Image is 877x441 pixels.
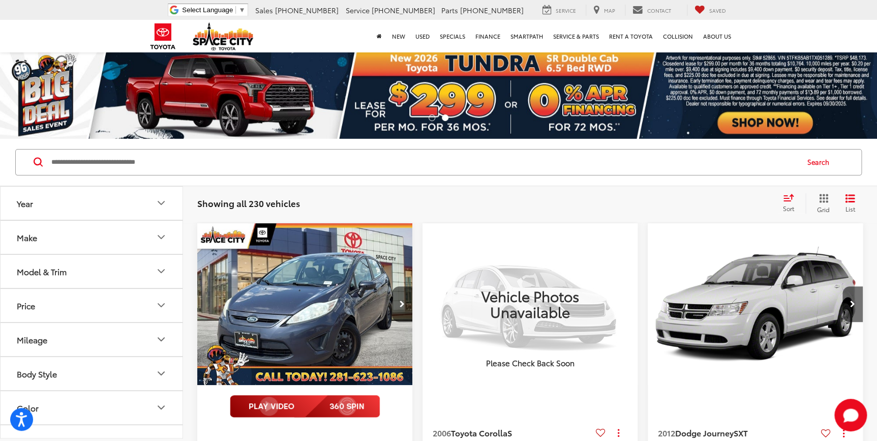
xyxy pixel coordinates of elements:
span: Parts [441,5,458,15]
button: Model & TrimModel & Trim [1,255,184,288]
a: Home [372,20,387,52]
a: 2006Toyota CorollaS [433,427,592,438]
div: Make [155,231,167,243]
span: Map [604,7,615,14]
a: Service [535,5,584,16]
img: Vehicle Photos Unavailable Please Check Back Soon [422,223,638,385]
div: Color [17,403,39,413]
a: Used [410,20,435,52]
span: [PHONE_NUMBER] [372,5,435,15]
div: Model & Trim [155,265,167,277]
span: Dodge Journey [675,427,734,438]
span: Service [346,5,370,15]
div: Make [17,232,37,242]
span: Contact [647,7,671,14]
div: 2012 Dodge Journey SXT 0 [647,223,864,385]
button: Search [798,150,844,175]
a: VIEW_DETAILS [422,223,638,385]
button: Next image [842,286,863,322]
img: 2012 Dodge Journey SXT [647,223,864,386]
div: Year [17,198,33,208]
button: MileageMileage [1,323,184,356]
button: Next image [392,286,412,322]
div: Model & Trim [17,267,67,276]
a: Select Language​ [182,6,245,14]
a: Collision [658,20,698,52]
img: 2013 Ford Fiesta S [197,223,413,386]
a: Service & Parts [548,20,604,52]
span: Service [556,7,576,14]
span: Showing all 230 vehicles [197,197,300,209]
a: Finance [470,20,505,52]
a: 2012Dodge JourneySXT [658,427,817,438]
a: My Saved Vehicles [687,5,734,16]
a: New [387,20,410,52]
a: Map [586,5,623,16]
div: Color [155,401,167,414]
button: ColorColor [1,391,184,424]
span: S [507,427,512,438]
a: Rent a Toyota [604,20,658,52]
span: Sales [255,5,273,15]
span: [PHONE_NUMBER] [460,5,524,15]
div: Body Style [17,369,57,378]
span: Sort [783,204,794,213]
span: List [845,204,855,213]
span: 2006 [433,427,451,438]
a: Specials [435,20,470,52]
span: [PHONE_NUMBER] [275,5,339,15]
a: About Us [698,20,736,52]
div: 2013 Ford Fiesta S 0 [197,223,413,385]
span: Toyota Corolla [451,427,507,438]
span: 2012 [658,427,675,438]
img: full motion video [230,395,380,418]
div: Price [155,299,167,311]
button: YearYear [1,187,184,220]
a: 2013 Ford Fiesta S2013 Ford Fiesta S2013 Ford Fiesta S2013 Ford Fiesta S [197,223,413,385]
button: Body StyleBody Style [1,357,184,390]
div: Year [155,197,167,209]
span: SXT [734,427,748,438]
span: ​ [235,6,236,14]
div: Price [17,301,35,310]
div: Mileage [17,335,47,344]
a: Contact [625,5,679,16]
button: MakeMake [1,221,184,254]
input: Search by Make, Model, or Keyword [50,150,798,174]
button: Grid View [805,193,837,214]
span: dropdown dots [843,429,844,437]
button: Select sort value [778,193,805,214]
span: ▼ [238,6,245,14]
button: List View [837,193,863,214]
a: 2012 Dodge Journey SXT2012 Dodge Journey SXT2012 Dodge Journey SXT2012 Dodge Journey SXT [647,223,864,385]
span: Select Language [182,6,233,14]
div: Body Style [155,367,167,379]
img: Space City Toyota [193,22,254,50]
svg: Start Chat [834,399,867,431]
button: PricePrice [1,289,184,322]
div: Mileage [155,333,167,345]
button: Toggle Chat Window [834,399,867,431]
span: Saved [709,7,726,14]
a: SmartPath [505,20,548,52]
span: dropdown dots [618,429,619,437]
img: Toyota [144,20,182,53]
span: Grid [817,205,830,214]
